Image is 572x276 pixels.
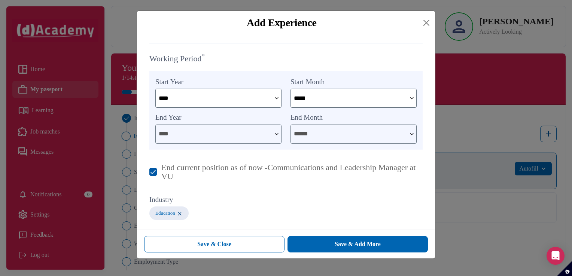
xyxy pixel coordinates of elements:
label: End Year [155,112,282,123]
div: Save & Close [197,240,231,249]
label: Education [155,209,175,217]
button: Save & Add More [287,236,428,252]
label: Start Month [290,77,417,88]
img: ... [272,125,281,143]
img: check [149,168,157,176]
label: Start Year [155,77,282,88]
label: Industry [149,194,423,205]
img: ... [272,89,281,107]
button: Save & Close [144,236,285,252]
button: Close [420,17,432,29]
button: Set cookie preferences [557,261,572,276]
div: Add Experience [143,17,420,29]
p: End current position as of now - Communications and Leadership Manager at VU [161,163,423,181]
img: ... [407,89,416,107]
label: End Month [290,112,417,123]
div: Save & Add More [335,240,381,249]
label: Working Period [149,52,423,65]
img: ... [407,125,416,143]
img: ... [177,211,183,217]
div: Open Intercom Messenger [547,247,565,265]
